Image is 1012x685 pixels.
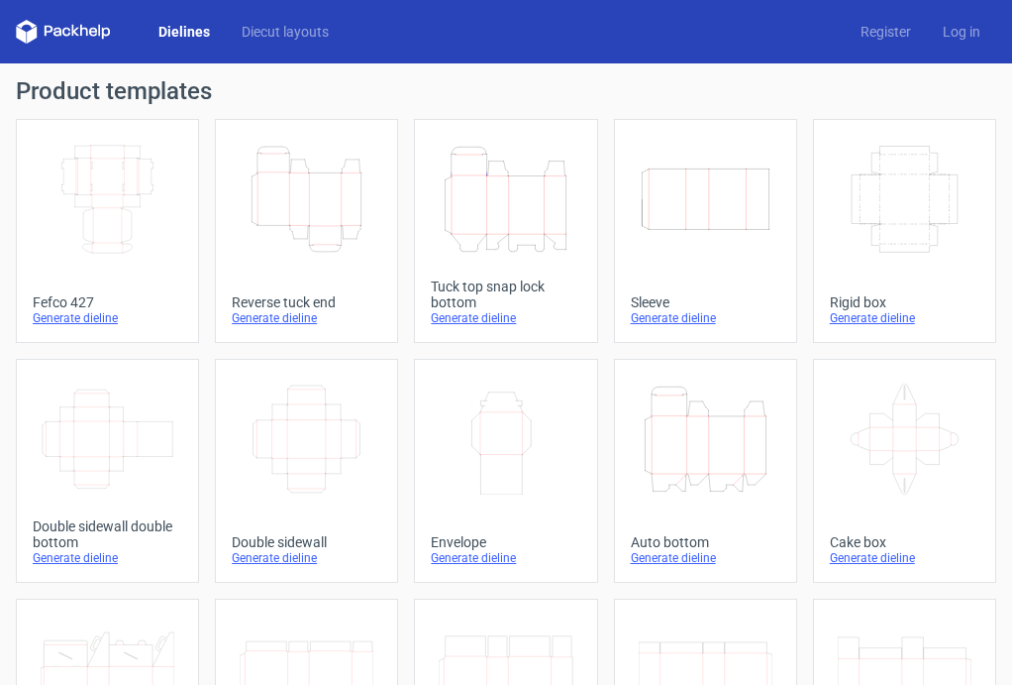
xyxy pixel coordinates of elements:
a: Diecut layouts [226,22,345,42]
h1: Product templates [16,79,996,103]
div: Cake box [830,534,979,550]
a: Register [845,22,927,42]
div: Double sidewall double bottom [33,518,182,550]
div: Generate dieline [830,310,979,326]
a: Auto bottomGenerate dieline [614,359,797,583]
div: Generate dieline [33,310,182,326]
div: Auto bottom [631,534,780,550]
div: Sleeve [631,294,780,310]
a: Dielines [143,22,226,42]
div: Generate dieline [431,550,580,566]
div: Reverse tuck end [232,294,381,310]
a: Double sidewallGenerate dieline [215,359,398,583]
a: EnvelopeGenerate dieline [414,359,597,583]
a: Rigid boxGenerate dieline [813,119,996,343]
div: Generate dieline [232,310,381,326]
a: Reverse tuck endGenerate dieline [215,119,398,343]
a: Tuck top snap lock bottomGenerate dieline [414,119,597,343]
div: Tuck top snap lock bottom [431,279,580,310]
div: Generate dieline [631,550,780,566]
div: Generate dieline [33,550,182,566]
div: Generate dieline [631,310,780,326]
div: Fefco 427 [33,294,182,310]
div: Envelope [431,534,580,550]
div: Rigid box [830,294,979,310]
a: Fefco 427Generate dieline [16,119,199,343]
div: Generate dieline [232,550,381,566]
a: SleeveGenerate dieline [614,119,797,343]
div: Generate dieline [830,550,979,566]
a: Cake boxGenerate dieline [813,359,996,583]
div: Double sidewall [232,534,381,550]
a: Log in [927,22,996,42]
div: Generate dieline [431,310,580,326]
a: Double sidewall double bottomGenerate dieline [16,359,199,583]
